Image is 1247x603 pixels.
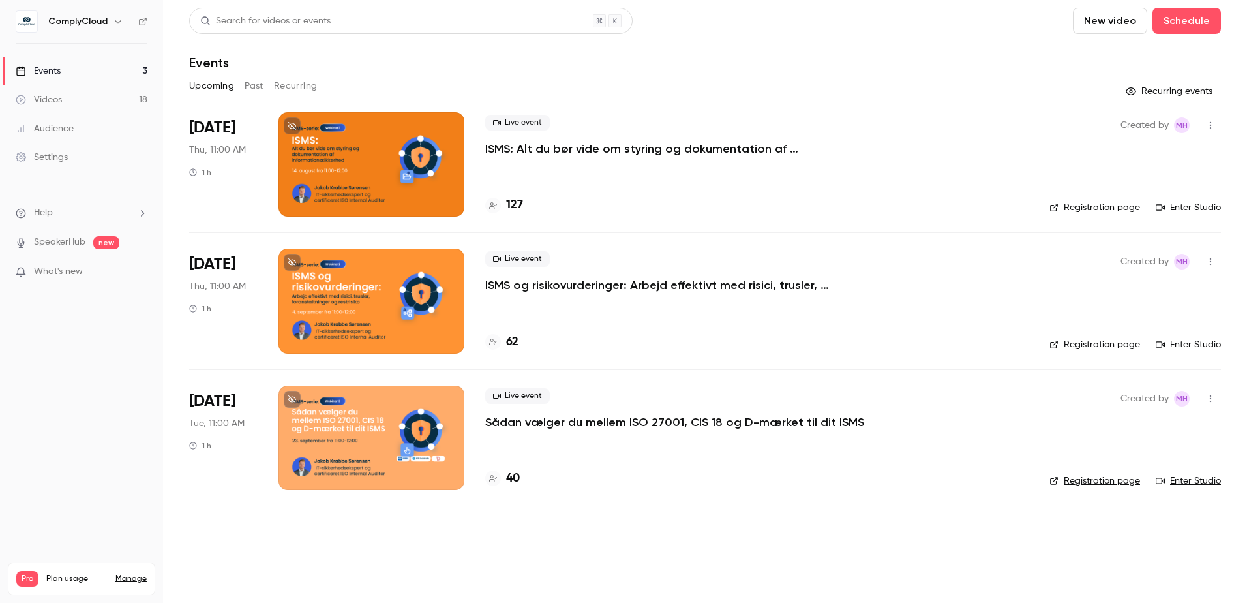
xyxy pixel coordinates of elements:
a: Sådan vælger du mellem ISO 27001, CIS 18 og D-mærket til dit ISMS [485,414,864,430]
div: Sep 4 Thu, 11:00 AM (Europe/Copenhagen) [189,249,258,353]
span: Maibrit Hovedskou [1174,254,1190,270]
button: New video [1073,8,1147,34]
span: [DATE] [189,391,235,412]
span: Pro [16,571,38,587]
span: Thu, 11:00 AM [189,280,246,293]
span: Live event [485,251,550,267]
h1: Events [189,55,229,70]
span: Plan usage [46,574,108,584]
span: MH [1176,254,1188,270]
div: 1 h [189,167,211,178]
span: Live event [485,115,550,131]
a: 127 [485,196,523,214]
h4: 62 [506,333,518,351]
a: 40 [485,470,520,487]
span: Maibrit Hovedskou [1174,117,1190,133]
button: Past [245,76,263,97]
div: 1 h [189,303,211,314]
img: ComplyCloud [16,11,37,32]
div: Settings [16,151,68,164]
button: Recurring [274,76,318,97]
li: help-dropdown-opener [16,206,147,220]
span: new [93,236,119,249]
a: Registration page [1049,338,1140,351]
div: Videos [16,93,62,106]
span: Help [34,206,53,220]
span: What's new [34,265,83,279]
h4: 40 [506,470,520,487]
div: Aug 14 Thu, 11:00 AM (Europe/Copenhagen) [189,112,258,217]
span: Thu, 11:00 AM [189,144,246,157]
div: Search for videos or events [200,14,331,28]
h4: 127 [506,196,523,214]
span: Created by [1120,391,1169,407]
a: ISMS og risikovurderinger: Arbejd effektivt med risici, trusler, foranstaltninger og restrisiko [485,277,877,293]
button: Upcoming [189,76,234,97]
span: [DATE] [189,117,235,138]
a: Registration page [1049,474,1140,487]
div: Audience [16,122,74,135]
div: 1 h [189,441,211,451]
span: Created by [1120,117,1169,133]
a: 62 [485,333,518,351]
a: ISMS: Alt du bør vide om styring og dokumentation af informationssikkerhed [485,141,877,157]
span: Maibrit Hovedskou [1174,391,1190,407]
span: MH [1176,391,1188,407]
span: Live event [485,388,550,404]
span: MH [1176,117,1188,133]
a: Registration page [1049,201,1140,214]
a: Manage [115,574,147,584]
span: [DATE] [189,254,235,275]
span: Tue, 11:00 AM [189,417,245,430]
a: SpeakerHub [34,236,85,249]
a: Enter Studio [1156,201,1221,214]
button: Schedule [1152,8,1221,34]
a: Enter Studio [1156,338,1221,351]
div: Events [16,65,61,78]
iframe: Noticeable Trigger [132,266,147,278]
a: Enter Studio [1156,474,1221,487]
h6: ComplyCloud [48,15,108,28]
span: Created by [1120,254,1169,270]
button: Recurring events [1120,81,1221,102]
div: Sep 23 Tue, 11:00 AM (Europe/Copenhagen) [189,386,258,490]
